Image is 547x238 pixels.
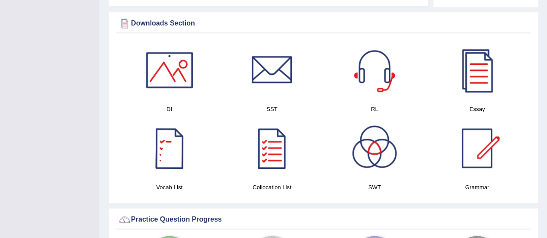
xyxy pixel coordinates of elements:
h4: Grammar [430,183,524,192]
h4: RL [328,105,422,114]
h4: SWT [328,183,422,192]
h4: SST [225,105,319,114]
div: Practice Question Progress [118,213,528,226]
h4: Vocab List [122,183,216,192]
h4: Collocation List [225,183,319,192]
div: Downloads Section [118,17,528,30]
h4: DI [122,105,216,114]
h4: Essay [430,105,524,114]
